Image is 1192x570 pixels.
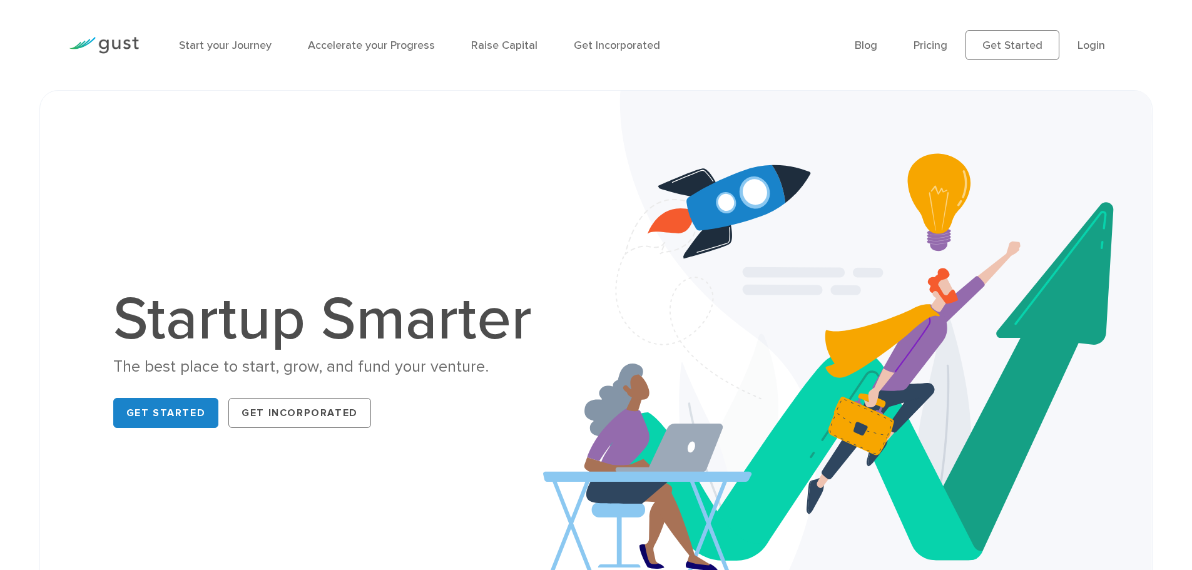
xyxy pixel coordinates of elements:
[855,39,877,52] a: Blog
[228,398,371,428] a: Get Incorporated
[914,39,947,52] a: Pricing
[69,37,139,54] img: Gust Logo
[113,356,545,378] div: The best place to start, grow, and fund your venture.
[965,30,1059,60] a: Get Started
[574,39,660,52] a: Get Incorporated
[308,39,435,52] a: Accelerate your Progress
[1077,39,1105,52] a: Login
[113,398,219,428] a: Get Started
[471,39,537,52] a: Raise Capital
[113,290,545,350] h1: Startup Smarter
[179,39,272,52] a: Start your Journey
